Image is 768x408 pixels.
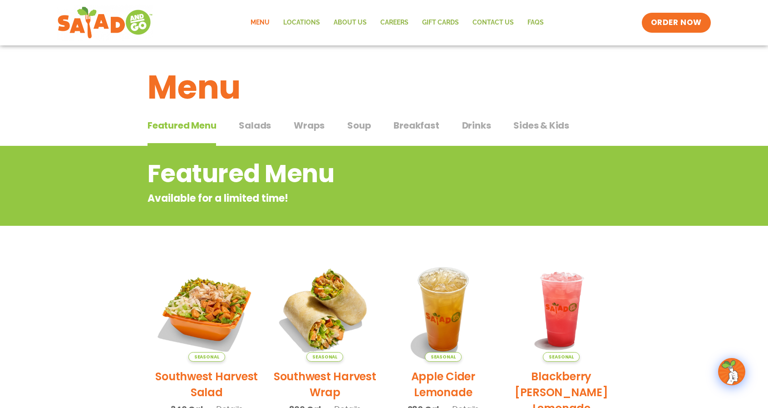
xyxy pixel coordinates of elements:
[466,12,521,33] a: Contact Us
[276,12,327,33] a: Locations
[462,119,491,132] span: Drinks
[391,368,496,400] h2: Apple Cider Lemonade
[543,352,580,362] span: Seasonal
[148,63,620,112] h1: Menu
[719,359,744,384] img: wpChatIcon
[148,191,547,206] p: Available for a limited time!
[425,352,462,362] span: Seasonal
[148,155,547,192] h2: Featured Menu
[294,119,325,132] span: Wraps
[521,12,551,33] a: FAQs
[391,257,496,362] img: Product photo for Apple Cider Lemonade
[154,257,259,362] img: Product photo for Southwest Harvest Salad
[306,352,343,362] span: Seasonal
[415,12,466,33] a: GIFT CARDS
[347,119,371,132] span: Soup
[513,119,569,132] span: Sides & Kids
[148,115,620,146] div: Tabbed content
[509,257,614,362] img: Product photo for Blackberry Bramble Lemonade
[273,257,378,362] img: Product photo for Southwest Harvest Wrap
[188,352,225,362] span: Seasonal
[642,13,711,33] a: ORDER NOW
[57,5,153,41] img: new-SAG-logo-768×292
[374,12,415,33] a: Careers
[273,368,378,400] h2: Southwest Harvest Wrap
[239,119,271,132] span: Salads
[154,368,259,400] h2: Southwest Harvest Salad
[148,119,216,132] span: Featured Menu
[244,12,551,33] nav: Menu
[394,119,439,132] span: Breakfast
[244,12,276,33] a: Menu
[327,12,374,33] a: About Us
[651,17,702,28] span: ORDER NOW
